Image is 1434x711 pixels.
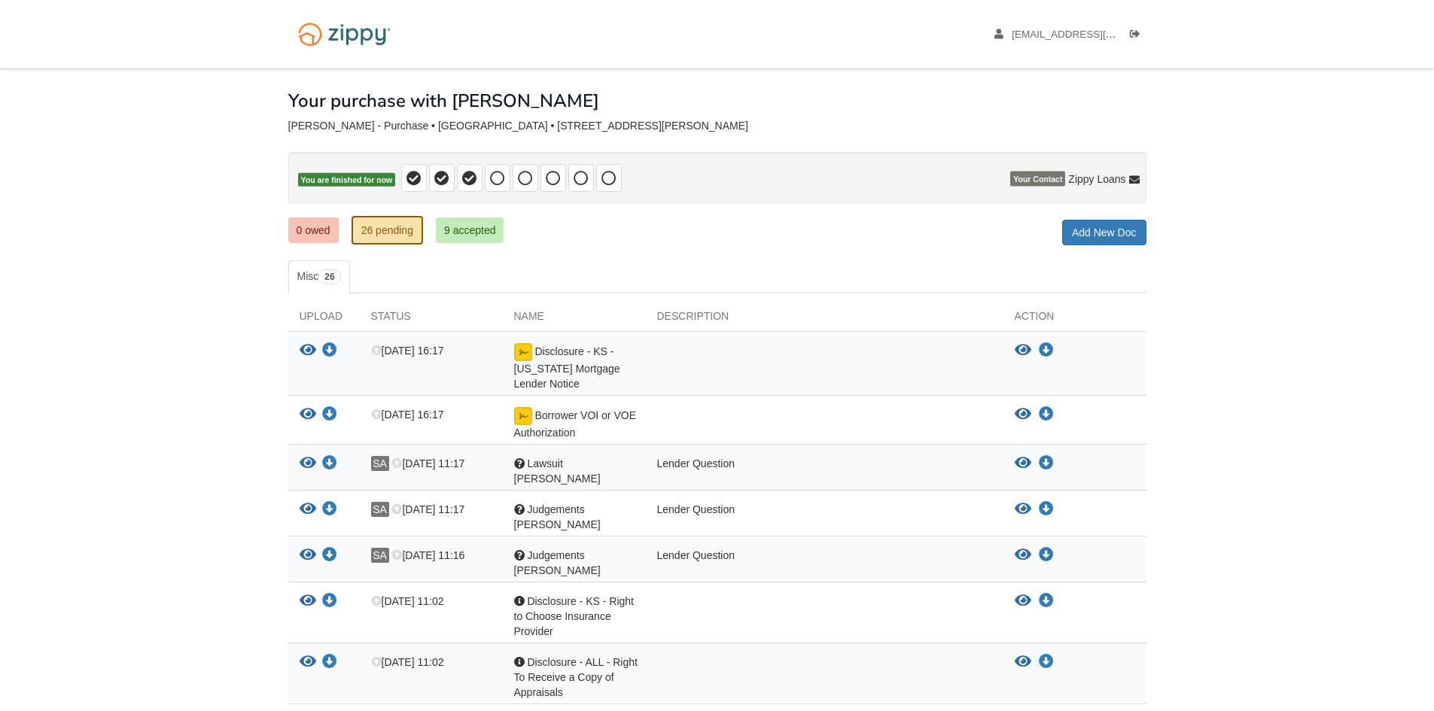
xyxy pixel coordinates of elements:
span: Lawsuit [PERSON_NAME] [514,457,601,485]
span: SA [371,548,389,563]
div: Lender Question [646,456,1003,486]
a: 0 owed [288,217,339,243]
a: Download Borrower VOI or VOE Authorization [322,409,337,421]
div: Upload [288,308,360,331]
button: View Judgements Aaron [1015,502,1031,517]
button: View Borrower VOI or VOE Authorization [300,407,316,423]
span: Disclosure - KS - [US_STATE] Mortgage Lender Notice [514,345,620,390]
a: Download Disclosure - KS - Kansas Mortgage Lender Notice [322,345,337,357]
button: View Disclosure - ALL - Right To Receive a Copy of Appraisals [300,655,316,670]
span: [DATE] 16:17 [371,409,444,421]
button: View Judgements Samantha [300,548,316,564]
div: Lender Question [646,548,1003,578]
span: Disclosure - KS - Right to Choose Insurance Provider [514,595,634,637]
span: Your Contact [1010,172,1065,187]
span: [DATE] 11:02 [371,656,444,668]
div: Action [1003,308,1146,331]
span: Judgements [PERSON_NAME] [514,503,601,530]
button: View Disclosure - KS - Right to Choose Insurance Provider [1015,594,1031,609]
a: Download Disclosure - KS - Right to Choose Insurance Provider [322,596,337,608]
a: Download Judgements Samantha [1039,549,1054,561]
a: Add New Doc [1062,220,1146,245]
span: Judgements [PERSON_NAME] [514,549,601,576]
h1: Your purchase with [PERSON_NAME] [288,91,599,111]
a: 26 pending [352,216,423,245]
a: Download Disclosure - KS - Right to Choose Insurance Provider [1039,595,1054,607]
span: [DATE] 11:17 [391,503,464,515]
button: View Judgements Samantha [1015,548,1031,563]
a: 9 accepted [436,217,504,243]
button: View Lawsuit Samantha [300,456,316,472]
a: Download Lawsuit Samantha [1039,457,1054,469]
span: Borrower VOI or VOE Authorization [514,409,636,439]
span: [DATE] 11:02 [371,595,444,607]
div: Status [360,308,503,331]
span: samanthaamburgey22@gmail.com [1012,29,1184,40]
span: Zippy Loans [1068,172,1125,187]
a: Download Borrower VOI or VOE Authorization [1039,409,1054,421]
button: View Disclosure - ALL - Right To Receive a Copy of Appraisals [1015,655,1031,670]
div: [PERSON_NAME] - Purchase • [GEOGRAPHIC_DATA] • [STREET_ADDRESS][PERSON_NAME] [288,120,1146,132]
span: You are finished for now [298,173,396,187]
a: edit profile [994,29,1185,44]
div: Lender Question [646,502,1003,532]
a: Download Lawsuit Samantha [322,458,337,470]
button: View Judgements Aaron [300,502,316,518]
button: View Disclosure - KS - Right to Choose Insurance Provider [300,594,316,609]
span: 26 [318,269,340,284]
a: Download Disclosure - ALL - Right To Receive a Copy of Appraisals [1039,656,1054,668]
img: Document fully signed [514,407,532,425]
img: Logo [288,15,400,53]
a: Download Disclosure - KS - Kansas Mortgage Lender Notice [1039,345,1054,357]
a: Download Judgements Samantha [322,550,337,562]
img: Document fully signed [514,343,532,361]
button: View Disclosure - KS - Kansas Mortgage Lender Notice [300,343,316,359]
div: Name [503,308,646,331]
span: SA [371,502,389,517]
span: [DATE] 16:17 [371,345,444,357]
span: [DATE] 11:16 [391,549,464,561]
a: Download Judgements Aaron [322,504,337,516]
button: View Borrower VOI or VOE Authorization [1015,407,1031,422]
span: Disclosure - ALL - Right To Receive a Copy of Appraisals [514,656,638,698]
a: Download Judgements Aaron [1039,503,1054,515]
a: Download Disclosure - ALL - Right To Receive a Copy of Appraisals [322,657,337,669]
button: View Lawsuit Samantha [1015,456,1031,471]
span: SA [371,456,389,471]
a: Misc [288,260,350,293]
div: Description [646,308,1003,331]
a: Log out [1130,29,1146,44]
span: [DATE] 11:17 [391,457,464,469]
button: View Disclosure - KS - Kansas Mortgage Lender Notice [1015,343,1031,358]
